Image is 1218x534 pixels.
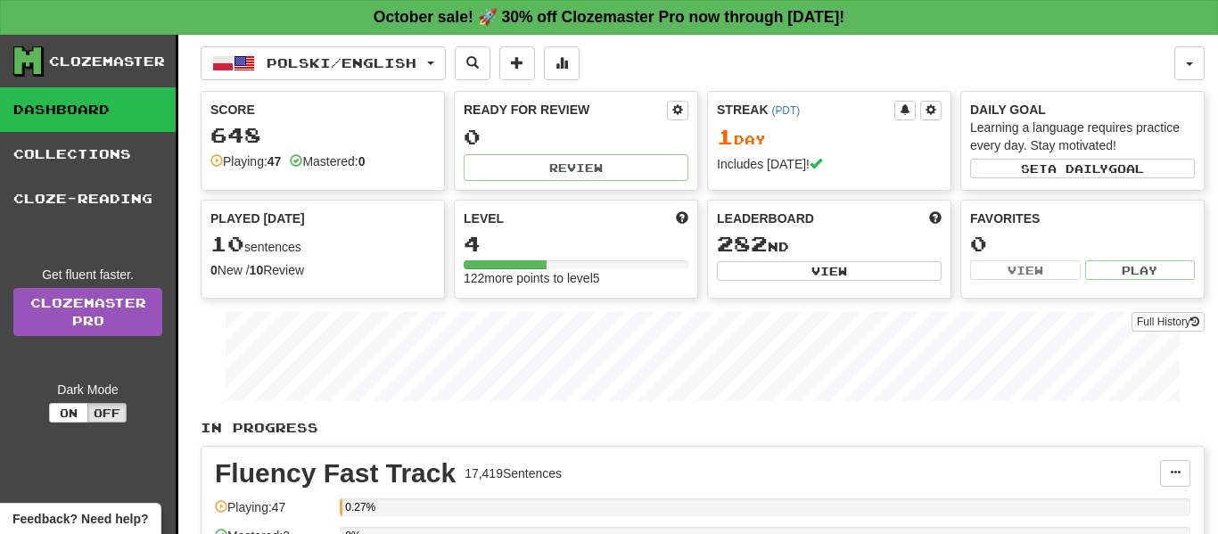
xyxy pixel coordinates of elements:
button: Seta dailygoal [970,159,1195,178]
span: Played [DATE] [210,209,305,227]
span: Polski / English [267,55,416,70]
span: 1 [717,124,734,149]
button: Full History [1132,312,1205,332]
span: 282 [717,231,768,256]
div: nd [717,233,942,256]
a: (PDT) [771,104,800,117]
button: More stats [544,46,580,80]
div: Score [210,101,435,119]
div: 122 more points to level 5 [464,269,688,287]
button: Play [1085,260,1196,280]
button: View [717,261,942,281]
span: Leaderboard [717,209,814,227]
span: a daily [1048,162,1108,175]
button: Search sentences [455,46,490,80]
div: Playing: [210,152,281,170]
span: This week in points, UTC [929,209,942,227]
div: 648 [210,124,435,146]
div: Playing: 47 [215,498,331,528]
button: Polski/English [201,46,446,80]
div: Fluency Fast Track [215,460,456,487]
div: Mastered: [290,152,365,170]
div: Dark Mode [13,381,162,398]
span: Score more points to level up [676,209,688,227]
div: Day [717,126,942,149]
div: Favorites [970,209,1195,227]
div: Clozemaster [49,53,165,70]
a: ClozemasterPro [13,288,162,336]
p: In Progress [201,419,1205,437]
strong: 0 [358,154,366,168]
button: Review [464,154,688,181]
strong: October sale! 🚀 30% off Clozemaster Pro now through [DATE]! [374,8,844,26]
div: 0 [464,126,688,148]
div: Includes [DATE]! [717,155,942,173]
button: Add sentence to collection [499,46,535,80]
div: sentences [210,233,435,256]
div: 0 [970,233,1195,255]
strong: 0 [210,263,218,277]
div: New / Review [210,261,435,279]
div: Get fluent faster. [13,266,162,283]
div: Daily Goal [970,101,1195,119]
strong: 47 [267,154,282,168]
div: 4 [464,233,688,255]
span: Open feedback widget [12,510,148,528]
span: Level [464,209,504,227]
span: 10 [210,231,244,256]
div: 17,419 Sentences [465,464,562,482]
button: Off [87,403,127,423]
strong: 10 [250,263,264,277]
div: Streak [717,101,894,119]
button: View [970,260,1081,280]
button: On [49,403,88,423]
div: Ready for Review [464,101,667,119]
div: Learning a language requires practice every day. Stay motivated! [970,119,1195,154]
